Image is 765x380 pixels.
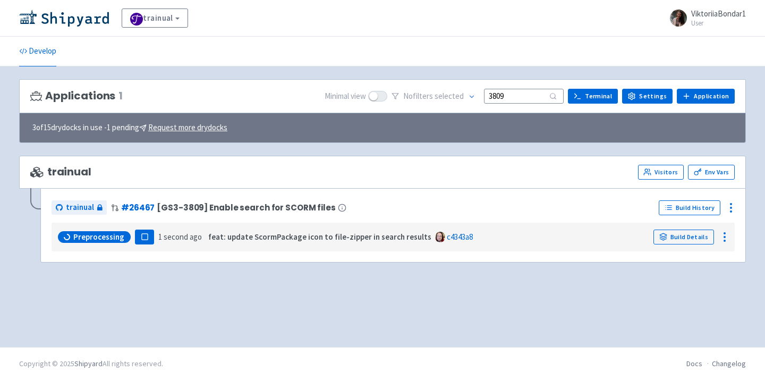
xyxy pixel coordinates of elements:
[691,9,746,19] span: ViktoriiaBondar1
[19,358,163,369] div: Copyright © 2025 All rights reserved.
[148,122,227,132] u: Request more drydocks
[19,37,56,66] a: Develop
[653,230,714,244] a: Build Details
[403,90,464,103] span: No filter s
[447,232,473,242] a: c4343a8
[691,20,746,27] small: User
[638,165,684,180] a: Visitors
[121,202,155,213] a: #26467
[686,359,702,368] a: Docs
[32,122,227,134] span: 3 of 15 drydocks in use - 1 pending
[73,232,124,242] span: Preprocessing
[157,203,336,212] span: [GS3-3809] Enable search for SCORM files
[664,10,746,27] a: ViktoriiaBondar1 User
[622,89,673,104] a: Settings
[122,9,188,28] a: trainual
[19,10,109,27] img: Shipyard logo
[30,90,123,102] h3: Applications
[135,230,154,244] button: Pause
[74,359,103,368] a: Shipyard
[677,89,735,104] a: Application
[158,232,202,242] time: 1 second ago
[712,359,746,368] a: Changelog
[66,201,94,214] span: trainual
[484,89,564,103] input: Search...
[435,91,464,101] span: selected
[208,232,431,242] strong: feat: update ScormPackage icon to file-zipper in search results
[30,166,91,178] span: trainual
[688,165,735,180] a: Env Vars
[118,90,123,102] span: 1
[659,200,720,215] a: Build History
[52,200,107,215] a: trainual
[568,89,618,104] a: Terminal
[325,90,366,103] span: Minimal view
